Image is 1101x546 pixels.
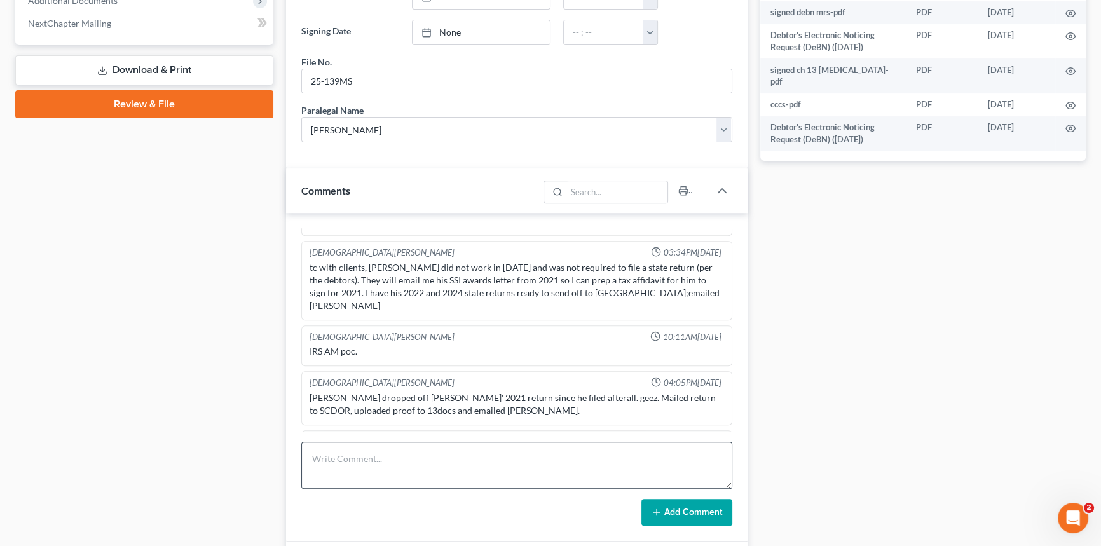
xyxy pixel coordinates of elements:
[566,181,667,203] input: Search...
[978,93,1055,116] td: [DATE]
[978,24,1055,59] td: [DATE]
[1058,503,1088,533] iframe: Intercom live chat
[760,116,906,151] td: Debtor's Electronic Noticing Request (DeBN) ([DATE])
[760,93,906,116] td: cccs-pdf
[28,18,111,29] span: NextChapter Mailing
[906,1,978,24] td: PDF
[906,58,978,93] td: PDF
[18,12,273,35] a: NextChapter Mailing
[301,184,350,196] span: Comments
[760,24,906,59] td: Debtor's Electronic Noticing Request (DeBN) ([DATE])
[310,392,724,417] div: [PERSON_NAME] dropped off [PERSON_NAME]' 2021 return since he filed afterall. geez. Mailed return...
[906,116,978,151] td: PDF
[906,93,978,116] td: PDF
[310,377,455,389] div: [DEMOGRAPHIC_DATA][PERSON_NAME]
[760,1,906,24] td: signed debn mrs-pdf
[310,247,455,259] div: [DEMOGRAPHIC_DATA][PERSON_NAME]
[664,377,721,389] span: 04:05PM[DATE]
[760,58,906,93] td: signed ch 13 [MEDICAL_DATA]-pdf
[295,20,406,45] label: Signing Date
[1084,503,1094,513] span: 2
[413,20,549,44] a: None
[663,331,721,343] span: 10:11AM[DATE]
[310,331,455,343] div: [DEMOGRAPHIC_DATA][PERSON_NAME]
[641,499,732,526] button: Add Comment
[15,90,273,118] a: Review & File
[302,69,732,93] input: --
[664,247,721,259] span: 03:34PM[DATE]
[564,20,644,44] input: -- : --
[15,55,273,85] a: Download & Print
[310,345,724,358] div: IRS AM poc.
[906,24,978,59] td: PDF
[978,58,1055,93] td: [DATE]
[978,1,1055,24] td: [DATE]
[978,116,1055,151] td: [DATE]
[310,261,724,312] div: tc with clients, [PERSON_NAME] did not work in [DATE] and was not required to file a state return...
[301,55,332,69] div: File No.
[301,104,364,117] div: Paralegal Name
